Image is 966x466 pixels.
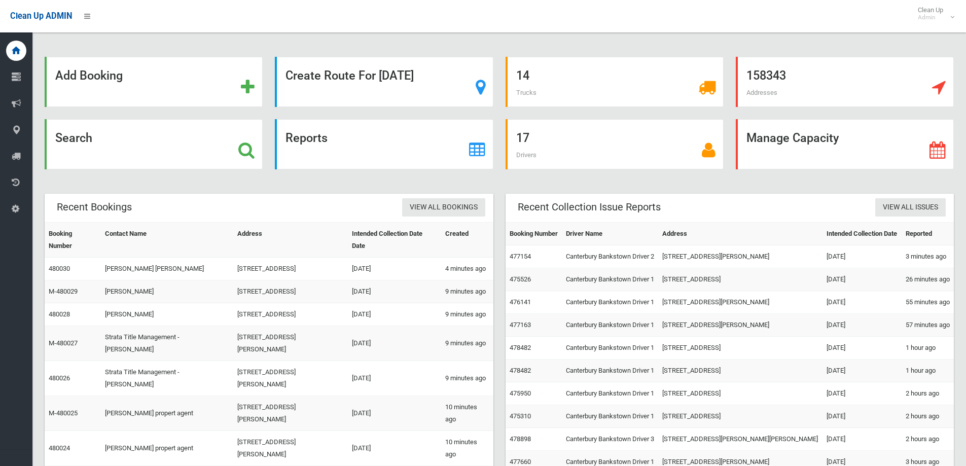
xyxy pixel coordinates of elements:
a: 478482 [510,367,531,374]
td: [STREET_ADDRESS] [658,337,822,360]
td: 55 minutes ago [902,291,954,314]
td: Canterbury Bankstown Driver 2 [562,245,659,268]
a: 478482 [510,344,531,351]
a: Create Route For [DATE] [275,57,493,107]
a: 476141 [510,298,531,306]
a: 480030 [49,265,70,272]
td: [STREET_ADDRESS][PERSON_NAME] [233,431,348,466]
th: Driver Name [562,223,659,245]
td: [STREET_ADDRESS] [233,280,348,303]
td: [PERSON_NAME] propert agent [101,396,233,431]
th: Contact Name [101,223,233,258]
a: 17 Drivers [506,119,724,169]
td: 3 minutes ago [902,245,954,268]
td: [PERSON_NAME] [PERSON_NAME] [101,258,233,280]
th: Address [233,223,348,258]
td: [STREET_ADDRESS][PERSON_NAME][PERSON_NAME] [658,428,822,451]
strong: Search [55,131,92,145]
td: Canterbury Bankstown Driver 1 [562,268,659,291]
th: Booking Number [45,223,101,258]
td: [STREET_ADDRESS] [233,303,348,326]
td: Canterbury Bankstown Driver 3 [562,428,659,451]
td: Canterbury Bankstown Driver 1 [562,337,659,360]
td: [DATE] [822,268,901,291]
a: M-480029 [49,288,78,295]
td: [DATE] [348,361,441,396]
th: Created [441,223,493,258]
a: M-480025 [49,409,78,417]
th: Reported [902,223,954,245]
td: Canterbury Bankstown Driver 1 [562,291,659,314]
a: 478898 [510,435,531,443]
a: Manage Capacity [736,119,954,169]
td: 10 minutes ago [441,431,493,466]
a: 477154 [510,253,531,260]
td: 2 hours ago [902,428,954,451]
td: [PERSON_NAME] propert agent [101,431,233,466]
strong: Create Route For [DATE] [285,68,414,83]
td: 10 minutes ago [441,396,493,431]
header: Recent Collection Issue Reports [506,197,673,217]
td: [DATE] [348,396,441,431]
a: 475526 [510,275,531,283]
a: 158343 Addresses [736,57,954,107]
td: [DATE] [348,303,441,326]
a: Reports [275,119,493,169]
span: Addresses [746,89,777,96]
td: Canterbury Bankstown Driver 1 [562,314,659,337]
span: Drivers [516,151,536,159]
td: [STREET_ADDRESS][PERSON_NAME] [233,361,348,396]
td: [STREET_ADDRESS][PERSON_NAME] [658,314,822,337]
td: [STREET_ADDRESS][PERSON_NAME] [658,245,822,268]
span: Clean Up [913,6,953,21]
header: Recent Bookings [45,197,144,217]
a: Add Booking [45,57,263,107]
strong: Manage Capacity [746,131,839,145]
td: [DATE] [822,337,901,360]
td: [STREET_ADDRESS][PERSON_NAME] [233,326,348,361]
td: [DATE] [822,245,901,268]
td: 9 minutes ago [441,303,493,326]
td: [DATE] [822,360,901,382]
td: [DATE] [822,428,901,451]
td: [STREET_ADDRESS] [658,268,822,291]
td: Strata Title Management - [PERSON_NAME] [101,361,233,396]
td: [DATE] [822,291,901,314]
td: [STREET_ADDRESS] [658,382,822,405]
td: [STREET_ADDRESS] [658,405,822,428]
a: Search [45,119,263,169]
strong: 14 [516,68,529,83]
td: [DATE] [348,258,441,280]
td: [STREET_ADDRESS] [233,258,348,280]
a: 480026 [49,374,70,382]
th: Address [658,223,822,245]
td: [DATE] [348,280,441,303]
td: 2 hours ago [902,405,954,428]
td: 9 minutes ago [441,280,493,303]
strong: Add Booking [55,68,123,83]
strong: Reports [285,131,328,145]
th: Booking Number [506,223,562,245]
a: 477660 [510,458,531,465]
td: 1 hour ago [902,337,954,360]
td: [PERSON_NAME] [101,303,233,326]
td: [STREET_ADDRESS] [658,360,822,382]
td: 4 minutes ago [441,258,493,280]
a: 475950 [510,389,531,397]
td: [PERSON_NAME] [101,280,233,303]
td: 57 minutes ago [902,314,954,337]
a: 480024 [49,444,70,452]
a: 477163 [510,321,531,329]
td: Canterbury Bankstown Driver 1 [562,382,659,405]
td: [DATE] [348,431,441,466]
td: [DATE] [822,382,901,405]
td: [DATE] [348,326,441,361]
a: 14 Trucks [506,57,724,107]
small: Admin [918,14,943,21]
span: Clean Up ADMIN [10,11,72,21]
a: 475310 [510,412,531,420]
td: Strata Title Management - [PERSON_NAME] [101,326,233,361]
td: [STREET_ADDRESS][PERSON_NAME] [233,396,348,431]
td: 2 hours ago [902,382,954,405]
td: 9 minutes ago [441,326,493,361]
